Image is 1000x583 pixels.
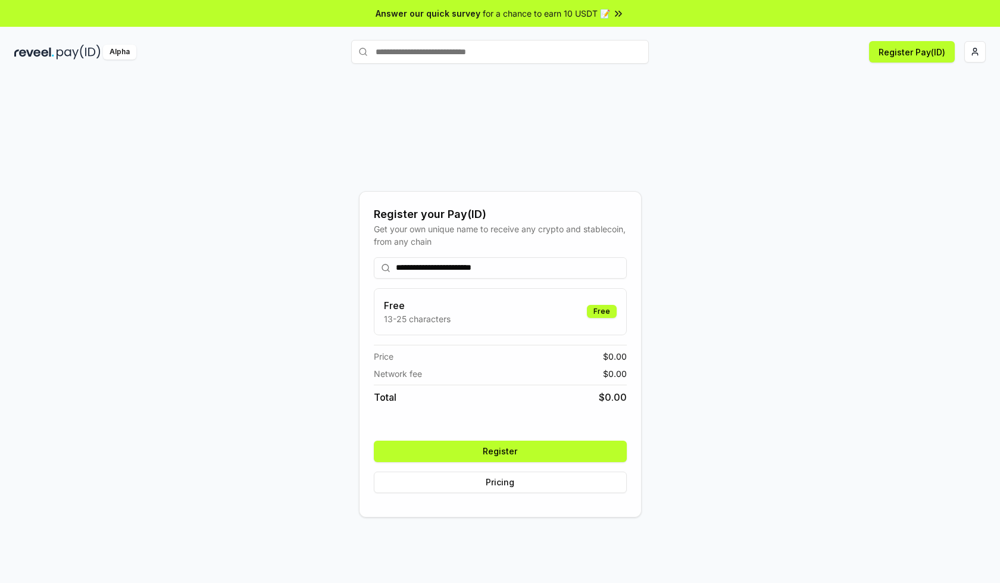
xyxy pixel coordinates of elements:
span: $ 0.00 [603,367,627,380]
div: Free [587,305,617,318]
img: pay_id [57,45,101,60]
h3: Free [384,298,451,313]
div: Get your own unique name to receive any crypto and stablecoin, from any chain [374,223,627,248]
button: Pricing [374,472,627,493]
span: Answer our quick survey [376,7,480,20]
span: Network fee [374,367,422,380]
span: Price [374,350,393,363]
p: 13-25 characters [384,313,451,325]
span: Total [374,390,396,404]
button: Register Pay(ID) [869,41,955,63]
div: Alpha [103,45,136,60]
span: for a chance to earn 10 USDT 📝 [483,7,610,20]
div: Register your Pay(ID) [374,206,627,223]
img: reveel_dark [14,45,54,60]
span: $ 0.00 [599,390,627,404]
span: $ 0.00 [603,350,627,363]
button: Register [374,441,627,462]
